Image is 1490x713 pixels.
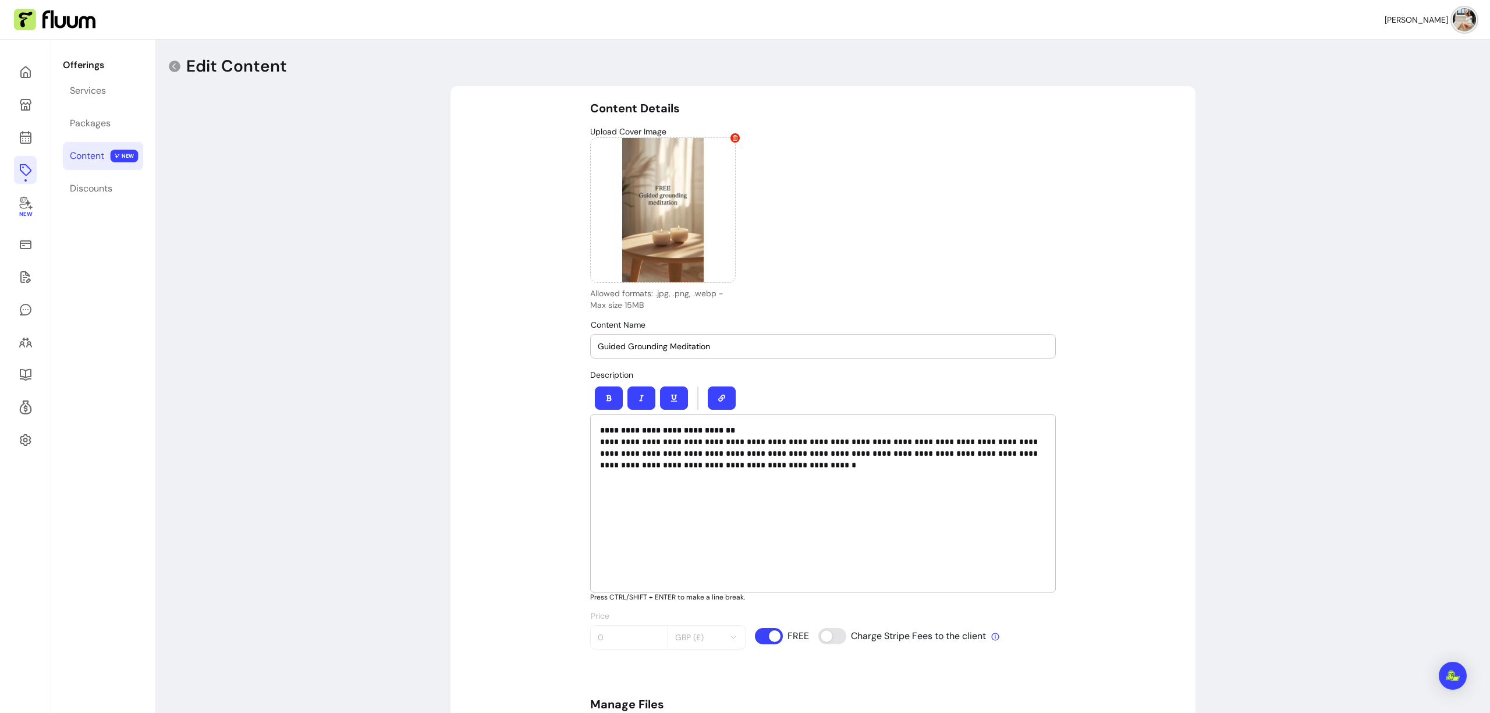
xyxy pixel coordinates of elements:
span: [PERSON_NAME] [1385,14,1448,26]
a: Home [14,58,37,86]
div: Provider image 1 [590,137,736,283]
a: Services [63,77,143,105]
a: Sales [14,230,37,258]
a: Offerings [14,156,37,184]
a: Content NEW [63,142,143,170]
a: Resources [14,361,37,389]
span: Price [591,611,609,621]
a: My Messages [14,296,37,324]
span: Content Name [591,320,645,330]
img: Fluum Logo [14,9,95,31]
a: Clients [14,328,37,356]
button: avatar[PERSON_NAME] [1385,8,1476,31]
h5: Manage Files [590,696,1056,712]
div: Open Intercom Messenger [1439,662,1467,690]
a: Discounts [63,175,143,203]
div: Services [70,84,106,98]
a: My Page [14,91,37,119]
p: Edit Content [186,56,287,77]
span: Description [590,370,633,380]
div: Content [70,149,104,163]
img: https://d3pz9znudhj10h.cloudfront.net/eaf4f535-256c-4c61-9dc5-0cc7c756070a [591,138,735,282]
p: Allowed formats: .jpg, .png, .webp - Max size 15MB [590,288,736,311]
a: Packages [63,109,143,137]
a: Settings [14,426,37,454]
img: avatar [1453,8,1476,31]
p: Press CTRL/SHIFT + ENTER to make a line break. [590,593,1056,602]
div: Packages [70,116,111,130]
span: New [19,211,31,218]
div: Discounts [70,182,112,196]
a: Refer & Earn [14,393,37,421]
input: FREE [755,628,808,644]
input: Content Name [598,340,1048,352]
p: Offerings [63,58,143,72]
input: Charge Stripe Fees to the client [818,628,987,644]
a: Waivers [14,263,37,291]
a: New [14,189,37,226]
p: Upload Cover Image [590,126,1056,137]
span: NEW [111,150,139,162]
h5: Content Details [590,100,1056,116]
a: Calendar [14,123,37,151]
